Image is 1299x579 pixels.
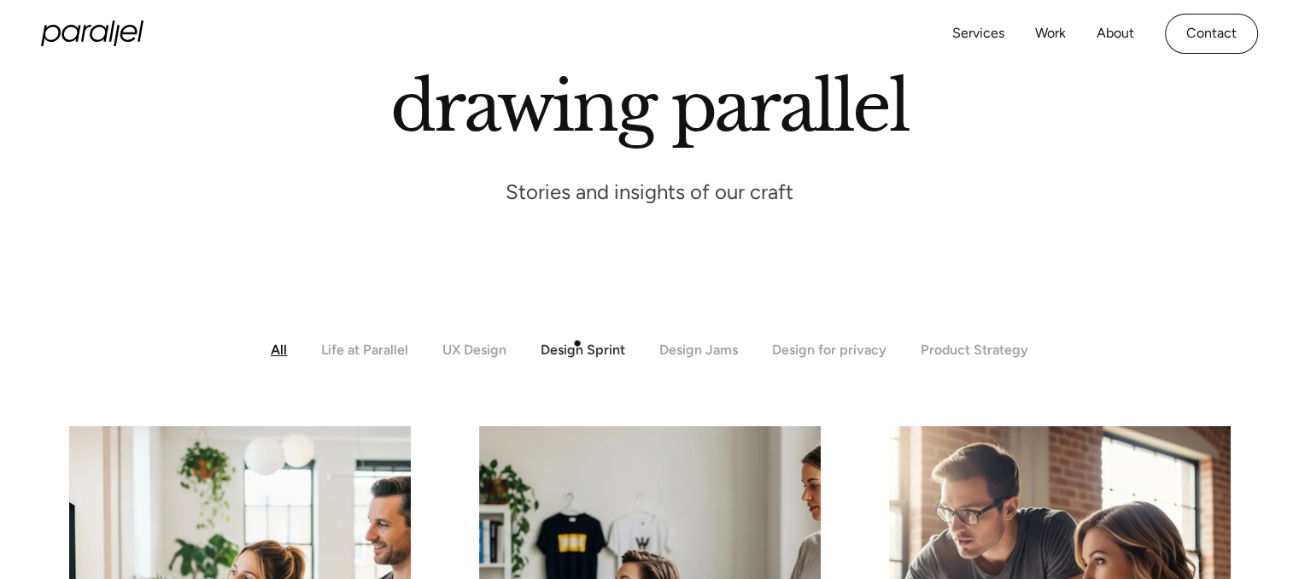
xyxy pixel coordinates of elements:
div: Life at Parallel [321,342,408,358]
a: Services [952,21,1004,46]
div: Design Jams [659,342,738,358]
div: Design Sprint [541,342,625,358]
a: home [41,20,143,46]
div: UX Design [442,342,506,358]
a: Work [1035,21,1066,46]
div: All [271,342,287,358]
div: Design for privacy [772,342,886,358]
div: Product Strategy [921,342,1028,358]
a: Contact [1165,14,1258,54]
a: About [1097,21,1134,46]
p: Stories and insights of our craft [506,178,793,205]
